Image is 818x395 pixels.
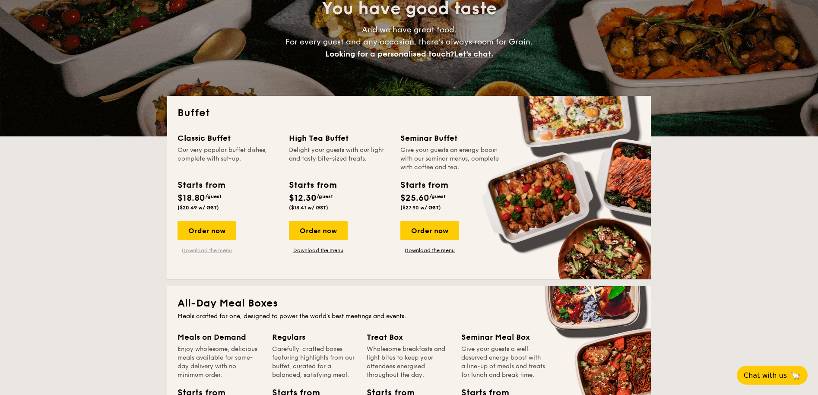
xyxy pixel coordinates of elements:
span: Looking for a personalised touch? [325,49,454,59]
div: Order now [289,221,348,240]
div: Seminar Meal Box [461,331,545,343]
div: Delight your guests with our light and tasty bite-sized treats. [289,146,390,172]
div: Enjoy wholesome, delicious meals available for same-day delivery with no minimum order. [178,345,262,379]
div: Classic Buffet [178,132,279,144]
div: Starts from [400,179,447,192]
span: And we have great food. For every guest and any occasion, there’s always room for Grain. [285,25,533,59]
div: Regulars [272,331,356,343]
span: ($13.41 w/ GST) [289,205,328,211]
div: Order now [400,221,459,240]
div: Starts from [289,179,336,192]
span: $25.60 [400,193,429,203]
span: /guest [429,193,446,199]
h2: All-Day Meal Boxes [178,297,640,310]
div: Treat Box [367,331,451,343]
span: ($27.90 w/ GST) [400,205,441,211]
button: Chat with us🦙 [737,366,808,385]
div: Our very popular buffet dishes, complete with set-up. [178,146,279,172]
span: Let's chat. [454,49,493,59]
a: Download the menu [178,247,236,254]
a: Download the menu [400,247,459,254]
span: ($20.49 w/ GST) [178,205,219,211]
div: High Tea Buffet [289,132,390,144]
div: Carefully-crafted boxes featuring highlights from our buffet, curated for a balanced, satisfying ... [272,345,356,379]
div: Order now [178,221,236,240]
span: $12.30 [289,193,317,203]
div: Starts from [178,179,225,192]
span: Chat with us [744,371,787,379]
div: Meals on Demand [178,331,262,343]
a: Download the menu [289,247,348,254]
div: Wholesome breakfasts and light bites to keep your attendees energised throughout the day. [367,345,451,379]
div: Give your guests a well-deserved energy boost with a line-up of meals and treats for lunch and br... [461,345,545,379]
h2: Buffet [178,106,640,120]
span: 🦙 [790,370,801,380]
span: /guest [317,193,333,199]
div: Meals crafted for one, designed to power the world's best meetings and events. [178,312,640,321]
div: Give your guests an energy boost with our seminar menus, complete with coffee and tea. [400,146,501,172]
span: $18.80 [178,193,205,203]
div: Seminar Buffet [400,132,501,144]
span: /guest [205,193,222,199]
